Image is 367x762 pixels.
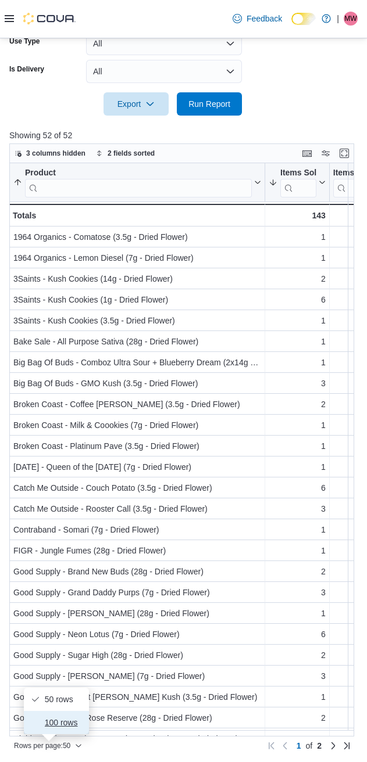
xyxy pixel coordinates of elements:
[269,502,326,516] div: 3
[269,251,326,265] div: 1
[13,418,261,432] div: Broken Coast - Milk & Coookies (7g - Dried Flower)
[13,209,261,222] div: Totals
[269,627,326,641] div: 6
[25,167,252,197] div: Product
[13,293,261,307] div: 3Saints - Kush Cookies (1g - Dried Flower)
[344,12,357,26] span: MW
[269,397,326,411] div: 2
[9,739,87,753] button: Rows per page:50
[269,523,326,537] div: 1
[269,669,326,683] div: 3
[9,37,40,46] label: Use Type
[13,167,261,197] button: Product
[291,25,292,26] span: Dark Mode
[297,742,301,750] span: 1
[269,606,326,620] div: 1
[292,742,326,750] div: of
[13,606,261,620] div: Good Supply - [PERSON_NAME] (28g - Dried Flower)
[280,167,316,178] div: Items Sold
[111,92,162,116] span: Export
[337,12,339,26] p: |
[247,13,282,24] span: Feedback
[25,167,252,178] div: Product
[317,742,322,750] span: 2
[91,146,159,160] button: 2 fields sorted
[13,376,261,390] div: Big Bag Of Buds - GMO Kush (3.5g - Dried Flower)
[9,64,44,74] label: Is Delivery
[13,711,261,725] div: Good Supply - Wild Rose Reserve (28g - Dried Flower)
[13,397,261,411] div: Broken Coast - Coffee [PERSON_NAME] (3.5g - Dried Flower)
[13,355,261,369] div: Big Bag Of Buds - Comboz Ultra Sour + Blueberry Dream (2x14g - Dried Flower)
[269,355,326,369] div: 1
[14,741,70,750] span: Rows per page : 50
[344,12,358,26] div: Mike Wilson
[86,60,242,83] button: All
[269,565,326,578] div: 2
[269,230,326,244] div: 1
[13,523,261,537] div: Contraband - Somari (7g - Dried Flower)
[13,690,261,704] div: Good Supply - Sweet [PERSON_NAME] Kush (3.5g - Dried Flower)
[86,32,242,55] button: All
[269,690,326,704] div: 1
[269,293,326,307] div: 6
[108,149,155,158] span: 2 fields sorted
[269,335,326,348] div: 1
[269,376,326,390] div: 3
[26,149,85,158] span: 3 columns hidden
[300,146,314,160] button: Keyboard shortcuts
[269,648,326,662] div: 2
[13,565,261,578] div: Good Supply - Brand New Buds (28g - Dried Flower)
[280,167,316,197] div: Items Sold
[188,98,230,110] span: Run Report
[319,146,333,160] button: Display options
[228,7,287,30] a: Feedback
[269,418,326,432] div: 1
[13,314,261,328] div: 3Saints - Kush Cookies (3.5g - Dried Flower)
[13,544,261,558] div: FIGR - Jungle Fumes (28g - Dried Flower)
[269,460,326,474] div: 1
[269,585,326,599] div: 3
[13,648,261,662] div: Good Supply - Sugar High (28g - Dried Flower)
[264,739,354,753] nav: Pagination for preceding grid
[278,739,292,753] button: Previous page
[9,130,358,141] p: Showing 52 of 52
[269,439,326,453] div: 1
[269,711,326,725] div: 2
[24,688,89,711] button: 50 rows
[269,272,326,286] div: 2
[337,146,351,160] button: Enter fullscreen
[13,732,261,746] div: Highly Dutch Organic - Amsterdam Sativa (28g - Dried Flower)
[13,439,261,453] div: Broken Coast - Platinum Pave (3.5g - Dried Flower)
[13,272,261,286] div: 3Saints - Kush Cookies (14g - Dried Flower)
[264,739,278,753] button: First page
[13,502,261,516] div: Catch Me Outside - Rooster Call (3.5g - Dried Flower)
[326,739,340,753] a: Next page
[13,669,261,683] div: Good Supply - [PERSON_NAME] (7g - Dried Flower)
[177,92,242,116] button: Run Report
[269,209,326,222] div: 143
[269,314,326,328] div: 1
[13,251,261,265] div: 1964 Organics - Lemon Diesel (7g - Dried Flower)
[340,739,354,753] a: Last page
[104,92,169,116] button: Export
[13,230,261,244] div: 1964 Organics - Comatose (3.5g - Dried Flower)
[291,13,316,25] input: Dark Mode
[10,146,90,160] button: 3 columns hidden
[45,695,82,704] span: 50 rows
[269,167,326,197] button: Items Sold
[13,460,261,474] div: [DATE] - Queen of the [DATE] (7g - Dried Flower)
[13,627,261,641] div: Good Supply - Neon Lotus (7g - Dried Flower)
[269,544,326,558] div: 1
[24,711,89,734] button: 100 rows
[13,585,261,599] div: Good Supply - Grand Daddy Purps (7g - Dried Flower)
[13,481,261,495] div: Catch Me Outside - Couch Potato (3.5g - Dried Flower)
[269,481,326,495] div: 6
[13,335,261,348] div: Bake Sale - All Purpose Sativa (28g - Dried Flower)
[45,718,82,727] span: 100 rows
[23,13,76,24] img: Cova
[269,732,326,746] div: 1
